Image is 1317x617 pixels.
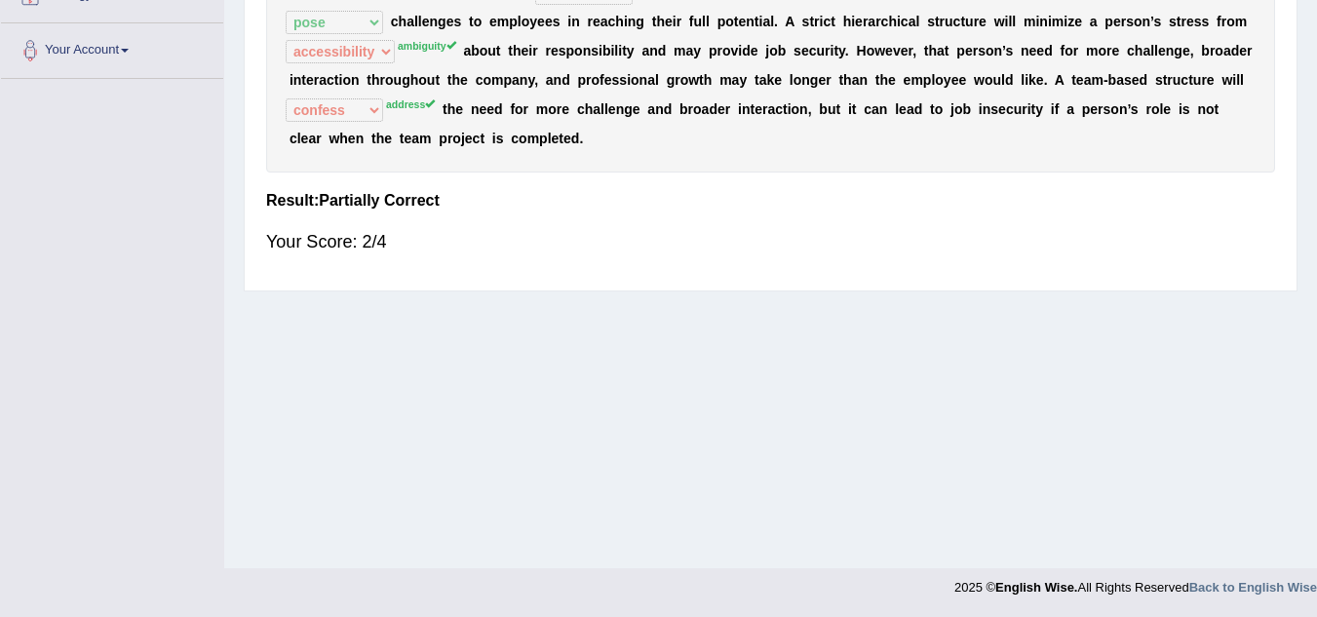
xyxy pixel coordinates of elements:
b: o [1134,14,1143,29]
b: h [656,14,665,29]
sup: ambiguity [398,40,456,52]
b: r [717,43,721,58]
b: p [709,43,717,58]
b: h [513,43,522,58]
b: f [689,14,694,29]
b: p [1104,14,1113,29]
b: r [875,14,880,29]
b: n [554,72,562,88]
b: a [762,14,770,29]
b: o [935,72,944,88]
b: d [562,72,570,88]
b: r [1121,14,1126,29]
b: g [636,14,644,29]
b: i [618,43,622,58]
b: e [1239,43,1247,58]
b: s [553,14,561,29]
b: t [622,43,627,58]
b: s [794,43,801,58]
b: c [901,14,909,29]
b: a [759,72,767,88]
b: t [334,72,339,88]
b: s [619,72,627,88]
b: o [592,72,600,88]
b: e [1182,43,1190,58]
b: o [385,72,394,88]
b: h [888,14,897,29]
b: i [1005,14,1009,29]
b: o [480,43,488,58]
b: n [520,72,528,88]
b: n [293,72,302,88]
b: r [974,14,979,29]
b: t [734,14,739,29]
b: a [600,14,608,29]
b: a [512,72,520,88]
b: w [974,72,985,88]
b: j [765,43,769,58]
b: u [487,43,496,58]
b: e [958,72,966,88]
b: s [1194,14,1202,29]
b: t [469,14,474,29]
b: p [923,72,932,88]
b: e [855,14,863,29]
b: e [593,14,600,29]
b: k [1028,72,1036,88]
b: e [460,72,468,88]
b: l [1008,14,1012,29]
b: u [992,72,1001,88]
b: d [742,43,751,58]
b: t [508,43,513,58]
b: n [801,72,810,88]
b: i [831,43,834,58]
b: i [624,14,628,29]
b: c [823,14,831,29]
b: r [1210,43,1215,58]
b: i [1048,14,1052,29]
b: v [730,43,738,58]
b: l [702,14,706,29]
b: n [571,14,580,29]
b: m [1024,14,1035,29]
b: o [418,72,427,88]
b: t [831,14,835,29]
b: r [1247,43,1252,58]
b: t [447,72,452,88]
b: s [1202,14,1210,29]
b: l [1012,14,1016,29]
b: ’ [1150,14,1153,29]
b: n [859,72,868,88]
b: y [527,72,534,88]
b: i [528,43,532,58]
b: e [1036,43,1044,58]
b: w [874,43,885,58]
b: o [1098,43,1106,58]
b: . [845,43,849,58]
b: i [897,14,901,29]
b: l [614,43,618,58]
b: t [838,72,843,88]
b: o [474,14,483,29]
b: e [774,72,782,88]
b: e [1029,43,1037,58]
b: a [463,43,471,58]
b: a [937,43,945,58]
b: e [751,43,758,58]
b: e [1036,72,1044,88]
b: t [1177,14,1181,29]
b: c [327,72,334,88]
b: r [1073,43,1078,58]
b: e [1111,43,1119,58]
b: e [665,14,673,29]
b: s [802,14,810,29]
b: ’ [1002,43,1005,58]
b: t [755,72,759,88]
a: Back to English Wise [1189,580,1317,595]
b: A [785,14,794,29]
b: o [725,14,734,29]
b: n [746,14,755,29]
b: r [826,72,831,88]
b: o [1226,14,1235,29]
b: , [534,72,538,88]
